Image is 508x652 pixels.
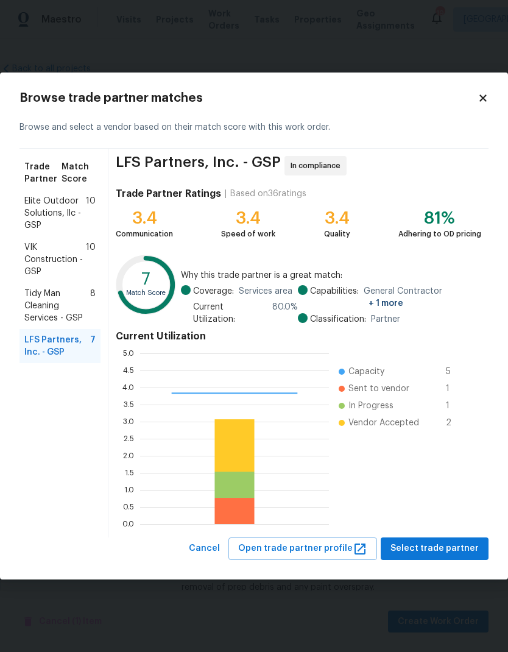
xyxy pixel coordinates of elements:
span: Select trade partner [390,541,479,556]
text: 2.5 [124,435,134,442]
span: Vendor Accepted [348,417,419,429]
span: Coverage: [193,285,234,297]
span: 10 [86,241,96,278]
div: 81% [398,212,481,224]
span: 8 [90,288,96,324]
span: Sent to vendor [348,383,409,395]
h4: Current Utilization [116,330,481,342]
span: VIK Construction - GSP [24,241,86,278]
span: General Contractor [364,285,481,310]
div: | [221,188,230,200]
h4: Trade Partner Ratings [116,188,221,200]
div: Based on 36 ratings [230,188,306,200]
div: 3.4 [116,212,173,224]
span: LFS Partners, Inc. - GSP [116,156,281,175]
button: Select trade partner [381,537,489,560]
div: Speed of work [221,228,275,240]
span: 10 [86,195,96,232]
span: In Progress [348,400,393,412]
span: Partner [371,313,400,325]
span: 7 [90,334,96,358]
text: 1.5 [125,469,134,477]
span: Elite Outdoor Solutions, llc - GSP [24,195,86,232]
span: 5 [446,366,465,378]
button: Cancel [184,537,225,560]
span: 80.0 % [272,301,298,325]
span: 1 [446,400,465,412]
div: Browse and select a vendor based on their match score with this work order. [19,107,489,149]
text: 0.0 [122,520,134,528]
text: 4.0 [122,384,134,391]
text: 3.5 [124,401,134,408]
text: 0.5 [123,503,134,511]
span: + 1 more [369,299,403,308]
h2: Browse trade partner matches [19,92,478,104]
text: 5.0 [123,350,134,357]
span: Capacity [348,366,384,378]
span: Open trade partner profile [238,541,367,556]
div: Adhering to OD pricing [398,228,481,240]
span: Services area [239,285,292,297]
span: Tidy Man Cleaning Services - GSP [24,288,90,324]
span: Match Score [62,161,96,185]
text: 2.0 [123,452,134,459]
div: Quality [324,228,350,240]
span: Current Utilization: [193,301,267,325]
text: 1.0 [124,486,134,494]
span: 1 [446,383,465,395]
div: 3.4 [324,212,350,224]
span: Classification: [310,313,366,325]
text: Match Score [126,289,166,296]
span: 2 [446,417,465,429]
text: 4.5 [123,367,134,374]
button: Open trade partner profile [228,537,377,560]
span: Cancel [189,541,220,556]
span: In compliance [291,160,345,172]
span: Trade Partner [24,161,62,185]
span: LFS Partners, Inc. - GSP [24,334,90,358]
div: 3.4 [221,212,275,224]
text: 3.0 [123,418,134,425]
text: 7 [141,272,150,288]
span: Capabilities: [310,285,359,310]
span: Why this trade partner is a great match: [181,269,481,282]
div: Communication [116,228,173,240]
